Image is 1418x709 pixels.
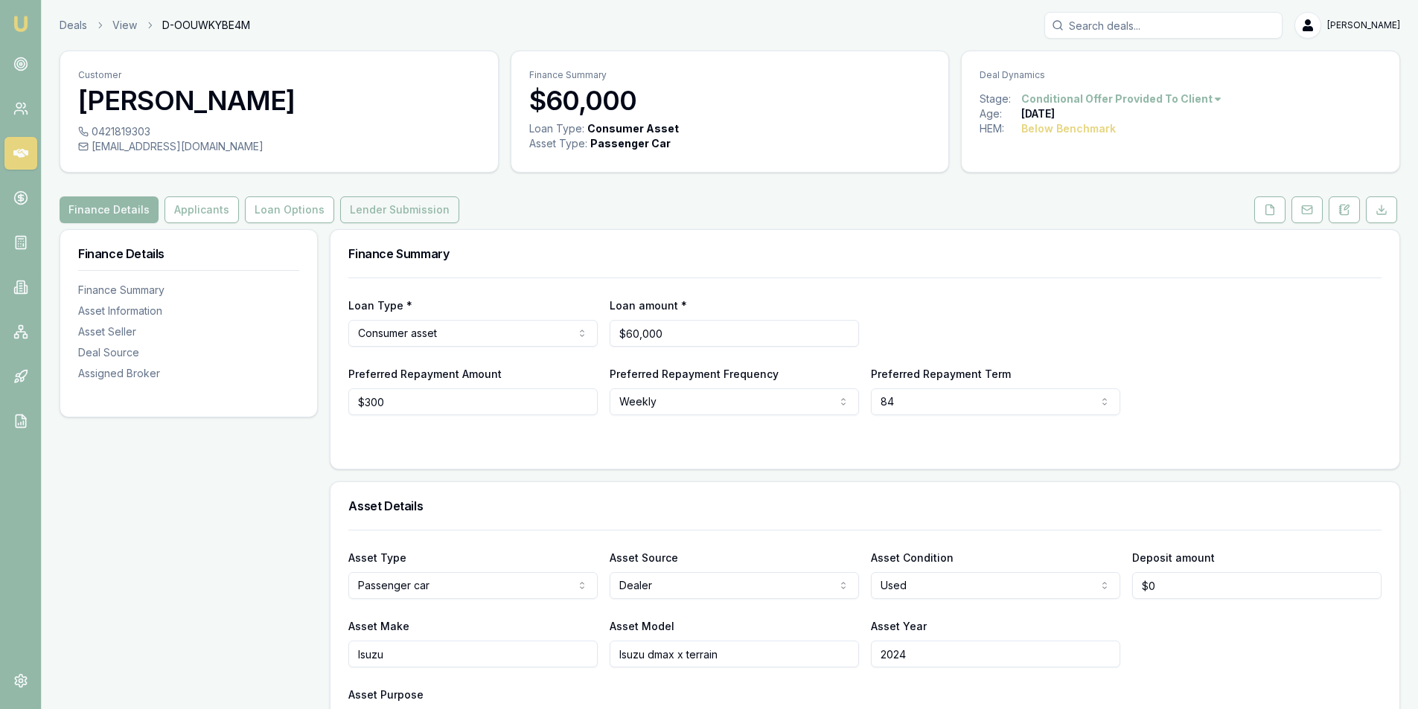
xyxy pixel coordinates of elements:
[348,368,502,380] label: Preferred Repayment Amount
[610,299,687,312] label: Loan amount *
[162,18,250,33] span: D-OOUWKYBE4M
[610,368,779,380] label: Preferred Repayment Frequency
[590,136,671,151] div: Passenger Car
[78,366,299,381] div: Assigned Broker
[78,124,480,139] div: 0421819303
[348,688,424,701] label: Asset Purpose
[78,86,480,115] h3: [PERSON_NAME]
[78,248,299,260] h3: Finance Details
[242,196,337,223] a: Loan Options
[162,196,242,223] a: Applicants
[1021,92,1223,106] button: Conditional Offer Provided To Client
[980,92,1021,106] div: Stage:
[1132,551,1215,564] label: Deposit amount
[60,196,159,223] button: Finance Details
[529,86,931,115] h3: $60,000
[1044,12,1283,39] input: Search deals
[60,18,250,33] nav: breadcrumb
[610,620,674,632] label: Asset Model
[871,551,954,564] label: Asset Condition
[112,18,137,33] a: View
[78,69,480,81] p: Customer
[348,248,1382,260] h3: Finance Summary
[610,551,678,564] label: Asset Source
[337,196,462,223] a: Lender Submission
[980,121,1021,136] div: HEM:
[348,620,409,632] label: Asset Make
[529,69,931,81] p: Finance Summary
[980,69,1382,81] p: Deal Dynamics
[60,196,162,223] a: Finance Details
[1021,121,1116,136] div: Below Benchmark
[165,196,239,223] button: Applicants
[610,320,859,347] input: $
[78,304,299,318] div: Asset Information
[12,15,30,33] img: emu-icon-u.png
[529,121,584,136] div: Loan Type:
[245,196,334,223] button: Loan Options
[78,324,299,339] div: Asset Seller
[78,139,480,154] div: [EMAIL_ADDRESS][DOMAIN_NAME]
[60,18,87,33] a: Deals
[348,388,598,415] input: $
[587,121,679,136] div: Consumer Asset
[348,299,412,312] label: Loan Type *
[348,551,406,564] label: Asset Type
[871,620,927,632] label: Asset Year
[340,196,459,223] button: Lender Submission
[871,368,1011,380] label: Preferred Repayment Term
[348,500,1382,512] h3: Asset Details
[78,283,299,298] div: Finance Summary
[1327,19,1400,31] span: [PERSON_NAME]
[529,136,587,151] div: Asset Type :
[1132,572,1382,599] input: $
[980,106,1021,121] div: Age:
[78,345,299,360] div: Deal Source
[1021,106,1055,121] div: [DATE]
